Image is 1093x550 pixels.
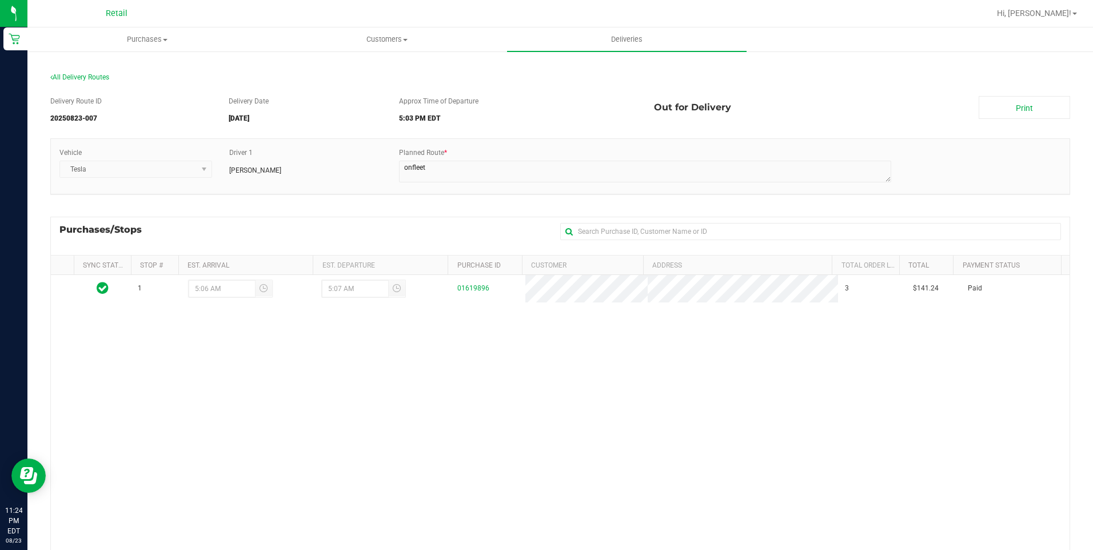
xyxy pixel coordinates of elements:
[968,283,982,294] span: Paid
[229,96,269,106] label: Delivery Date
[457,284,489,292] a: 01619896
[268,34,506,45] span: Customers
[50,73,109,81] span: All Delivery Routes
[11,459,46,493] iframe: Resource center
[83,261,127,269] a: Sync Status
[267,27,506,51] a: Customers
[28,34,266,45] span: Purchases
[50,114,97,122] strong: 20250823-007
[643,256,832,275] th: Address
[5,536,22,545] p: 08/23
[59,223,153,237] span: Purchases/Stops
[188,261,229,269] a: Est. Arrival
[963,261,1020,269] a: Payment Status
[97,280,109,296] span: In Sync
[229,165,281,176] span: [PERSON_NAME]
[654,96,731,119] span: Out for Delivery
[832,256,899,275] th: Total Order Lines
[50,96,102,106] label: Delivery Route ID
[522,256,643,275] th: Customer
[997,9,1071,18] span: Hi, [PERSON_NAME]!
[27,27,267,51] a: Purchases
[560,223,1061,240] input: Search Purchase ID, Customer Name or ID
[140,261,163,269] a: Stop #
[9,33,20,45] inline-svg: Retail
[313,256,448,275] th: Est. Departure
[913,283,939,294] span: $141.24
[908,261,929,269] a: Total
[229,148,253,158] label: Driver 1
[845,283,849,294] span: 3
[399,148,447,158] label: Planned Route
[59,148,82,158] label: Vehicle
[507,27,747,51] a: Deliveries
[596,34,658,45] span: Deliveries
[979,96,1070,119] a: Print Manifest
[106,9,127,18] span: Retail
[138,283,142,294] span: 1
[229,115,381,122] h5: [DATE]
[5,505,22,536] p: 11:24 PM EDT
[457,261,501,269] a: Purchase ID
[399,96,478,106] label: Approx Time of Departure
[399,115,637,122] h5: 5:03 PM EDT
